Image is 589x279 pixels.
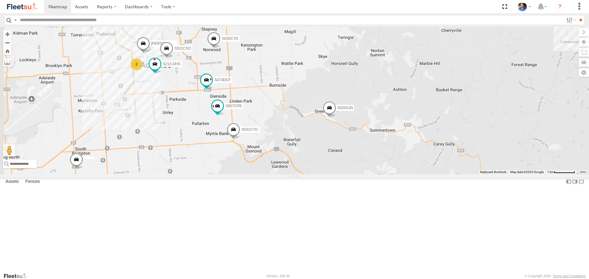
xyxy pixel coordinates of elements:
[547,170,554,174] span: 1 km
[510,170,544,174] span: Map data ©2025 Google
[337,106,353,110] span: S020AJN
[553,274,586,278] a: Terms and Conditions
[3,58,12,67] label: Measure
[525,274,586,278] div: © Copyright 2025 -
[6,2,38,11] img: fleetsu-logo-horizontal.svg
[3,47,12,55] button: Zoom Home
[214,78,231,82] span: S473DCF
[579,68,589,77] label: Map Settings
[555,2,565,12] i: ?
[3,30,12,38] button: Zoom in
[564,16,577,25] label: Search Filter Options
[572,177,578,186] label: Dock Summary Table to the Right
[163,62,180,66] span: S213 DHS
[241,127,258,132] span: S031CYD
[2,178,22,186] label: Assets
[3,38,12,47] button: Zoom out
[13,16,18,25] label: Search Query
[175,47,191,51] span: S521CSO
[130,58,143,70] div: 2
[515,2,533,11] div: Matt Draper
[3,144,15,156] button: Drag Pegman onto the map to open Street View
[151,41,182,46] span: [PERSON_NAME]
[578,177,584,186] label: Hide Summary Table
[580,171,586,173] a: Terms (opens in new tab)
[480,170,506,174] button: Keyboard shortcuts
[222,36,238,41] span: S035CYD
[22,178,43,186] label: Fences
[225,104,242,108] span: S607CPB
[3,273,32,279] a: Visit our Website
[566,177,572,186] label: Dock Summary Table to the Left
[545,170,577,174] button: Map scale: 1 km per 64 pixels
[267,274,290,278] div: Version: 306.00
